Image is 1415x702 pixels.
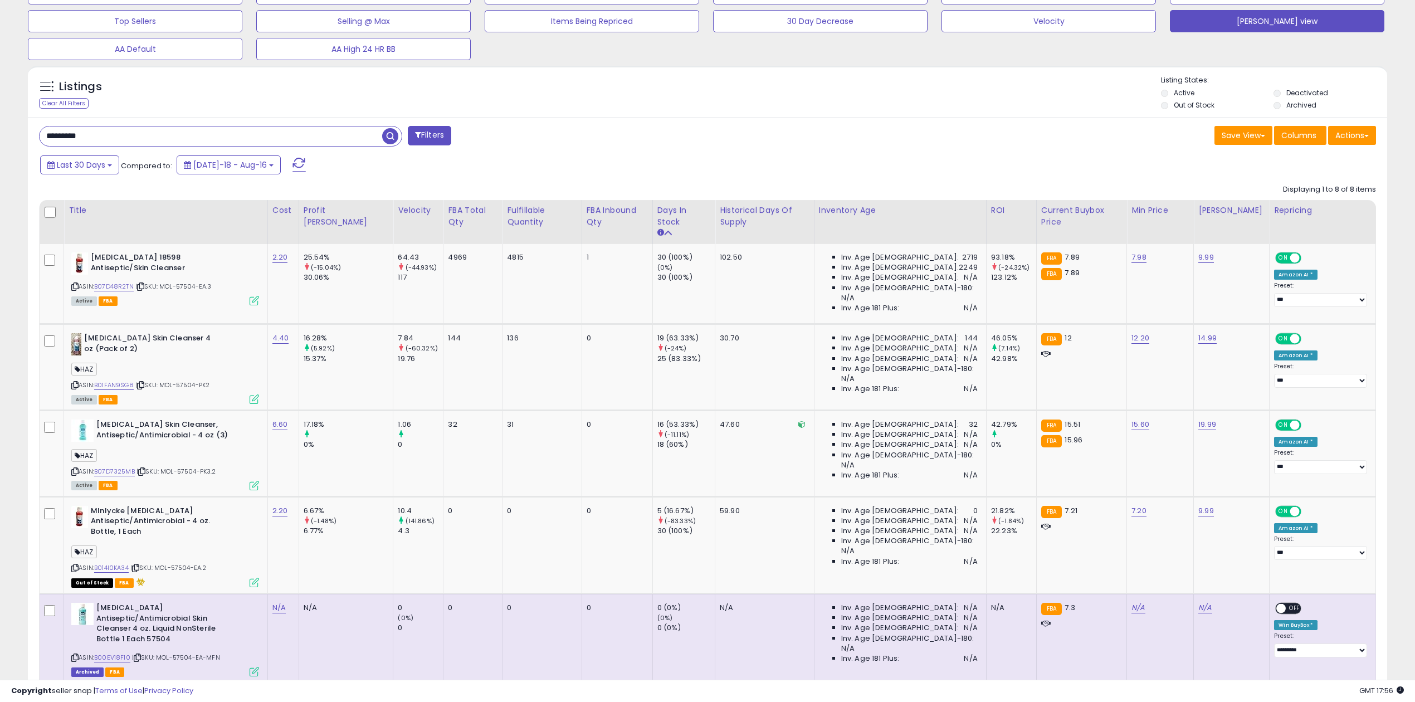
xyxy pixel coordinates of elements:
span: N/A [964,470,977,480]
img: 31eYaD5QNNL._SL40_.jpg [71,506,88,528]
p: Listing States: [1161,75,1387,86]
b: [MEDICAL_DATA] Antiseptic/Antimicrobial Skin Cleanser 4 oz. Liquid NonSterile Bottle 1 Each 57504 [96,603,232,647]
small: FBA [1041,420,1062,432]
a: Privacy Policy [144,685,193,696]
span: Inv. Age [DEMOGRAPHIC_DATA]-180: [841,633,974,643]
span: N/A [964,526,977,536]
span: OFF [1286,604,1304,613]
button: Items Being Repriced [485,10,699,32]
span: Last 30 Days [57,159,105,170]
div: 0 [448,506,494,516]
label: Active [1174,88,1194,97]
span: Inv. Age [DEMOGRAPHIC_DATA]: [841,516,959,526]
small: (-15.04%) [311,263,341,272]
a: B01FAN9SG8 [94,381,134,390]
span: ON [1276,506,1290,516]
div: 18 (60%) [657,440,715,450]
button: Save View [1214,126,1272,145]
div: 42.98% [991,354,1036,364]
span: FBA [105,667,124,677]
span: Inv. Age [DEMOGRAPHIC_DATA]: [841,272,959,282]
span: OFF [1300,334,1318,344]
div: 5 (16.67%) [657,506,715,516]
span: | SKU: MOL-57504-EA-MFN [132,653,220,662]
div: ASIN: [71,333,259,403]
i: hazardous material [134,578,145,586]
div: 0% [991,440,1036,450]
a: 15.60 [1131,419,1149,430]
span: All listings currently available for purchase on Amazon [71,395,97,404]
span: N/A [964,516,977,526]
small: (-24.32%) [998,263,1029,272]
div: 64.43 [398,252,443,262]
a: N/A [1131,602,1145,613]
span: | SKU: MOL-57504-PK3.2 [136,467,216,476]
div: 0 (0%) [657,603,715,613]
a: 7.20 [1131,505,1146,516]
div: FBA Total Qty [448,204,497,228]
div: 19.76 [398,354,443,364]
div: 30.06% [304,272,393,282]
span: N/A [964,603,977,613]
div: 0 (0%) [657,623,715,633]
span: Inv. Age [DEMOGRAPHIC_DATA]-180: [841,283,974,293]
small: (0%) [657,613,673,622]
div: 59.90 [720,506,806,516]
span: OFF [1300,253,1318,263]
span: 2025-09-16 17:56 GMT [1359,685,1404,696]
a: Terms of Use [95,685,143,696]
span: [DATE]-18 - Aug-16 [193,159,267,170]
img: 31f4t-4tfEL._SL40_.jpg [71,420,94,442]
button: Filters [408,126,451,145]
div: Inventory Age [819,204,982,216]
span: 15.96 [1065,435,1082,445]
div: Amazon AI * [1274,523,1318,533]
div: 1 [587,252,644,262]
label: Deactivated [1286,88,1328,97]
div: Historical Days Of Supply [720,204,809,228]
span: N/A [964,343,977,353]
span: Inv. Age [DEMOGRAPHIC_DATA]: [841,603,959,613]
button: AA High 24 HR BB [256,38,471,60]
span: Inv. Age [DEMOGRAPHIC_DATA]: [841,420,959,430]
div: N/A [991,603,1028,613]
div: 0% [304,440,393,450]
span: N/A [841,460,855,470]
span: N/A [841,374,855,384]
div: Fulfillable Quantity [507,204,577,228]
small: (0%) [657,263,673,272]
div: 46.05% [991,333,1036,343]
div: 6.67% [304,506,393,516]
div: 0 [448,603,494,613]
span: N/A [964,430,977,440]
a: 2.20 [272,505,288,516]
span: Inv. Age [DEMOGRAPHIC_DATA]: [841,623,959,633]
span: OFF [1300,421,1318,430]
div: 136 [507,333,573,343]
div: Preset: [1274,282,1367,307]
div: seller snap | | [11,686,193,696]
div: 123.12% [991,272,1036,282]
span: 2719 [962,252,978,262]
div: 30 (100%) [657,252,715,262]
div: Amazon AI * [1274,350,1318,360]
a: 19.99 [1198,419,1216,430]
div: ASIN: [71,252,259,304]
span: N/A [841,293,855,303]
div: 0 [587,506,644,516]
div: Preset: [1274,535,1367,560]
span: Inv. Age 181 Plus: [841,303,900,313]
div: N/A [720,603,806,613]
span: N/A [964,623,977,633]
span: N/A [964,440,977,450]
b: [MEDICAL_DATA] 18598 Antiseptic/Skin Cleanser [91,252,226,276]
div: 16.28% [304,333,393,343]
small: (-1.84%) [998,516,1024,525]
div: 15.37% [304,354,393,364]
div: 0 [398,440,443,450]
small: FBA [1041,333,1062,345]
span: N/A [964,384,977,394]
div: Clear All Filters [39,98,89,109]
button: Top Sellers [28,10,242,32]
span: Compared to: [121,160,172,171]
